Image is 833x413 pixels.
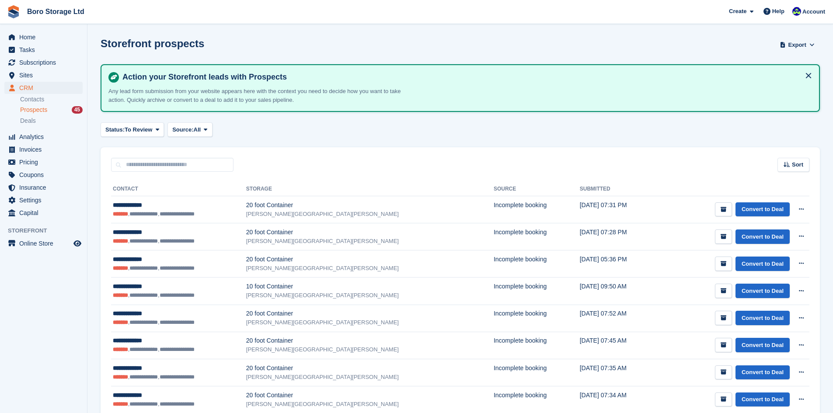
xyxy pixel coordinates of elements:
a: Convert to Deal [735,365,790,380]
a: menu [4,143,83,156]
div: 45 [72,106,83,114]
button: Export [778,38,816,52]
a: Prospects 45 [20,105,83,115]
td: Incomplete booking [494,278,580,305]
div: [PERSON_NAME][GEOGRAPHIC_DATA][PERSON_NAME] [246,210,494,219]
a: Convert to Deal [735,338,790,352]
th: Source [494,182,580,196]
a: Deals [20,116,83,125]
a: menu [4,44,83,56]
span: Tasks [19,44,72,56]
a: menu [4,156,83,168]
a: Contacts [20,95,83,104]
td: Incomplete booking [494,223,580,250]
a: menu [4,82,83,94]
a: menu [4,194,83,206]
a: menu [4,31,83,43]
td: Incomplete booking [494,305,580,332]
a: menu [4,131,83,143]
span: Export [788,41,806,49]
td: Incomplete booking [494,332,580,359]
span: Capital [19,207,72,219]
a: Boro Storage Ltd [24,4,88,19]
a: Convert to Deal [735,311,790,325]
span: Sort [792,160,803,169]
td: Incomplete booking [494,386,580,413]
p: Any lead form submission from your website appears here with the context you need to decide how y... [108,87,415,104]
span: Analytics [19,131,72,143]
span: Insurance [19,181,72,194]
div: [PERSON_NAME][GEOGRAPHIC_DATA][PERSON_NAME] [246,400,494,409]
a: Convert to Deal [735,202,790,217]
span: Online Store [19,237,72,250]
a: Preview store [72,238,83,249]
div: 20 foot Container [246,255,494,264]
td: [DATE] 07:34 AM [580,386,656,413]
th: Submitted [580,182,656,196]
div: 10 foot Container [246,282,494,291]
div: [PERSON_NAME][GEOGRAPHIC_DATA][PERSON_NAME] [246,318,494,327]
td: [DATE] 09:50 AM [580,278,656,305]
td: Incomplete booking [494,196,580,223]
th: Storage [246,182,494,196]
div: [PERSON_NAME][GEOGRAPHIC_DATA][PERSON_NAME] [246,264,494,273]
button: Status: To Review [101,122,164,137]
span: Source: [172,125,193,134]
div: 20 foot Container [246,228,494,237]
div: 20 foot Container [246,364,494,373]
span: To Review [125,125,152,134]
a: menu [4,207,83,219]
span: Storefront [8,226,87,235]
div: 20 foot Container [246,391,494,400]
span: Pricing [19,156,72,168]
span: Home [19,31,72,43]
td: [DATE] 07:52 AM [580,305,656,332]
td: [DATE] 07:45 AM [580,332,656,359]
th: Contact [111,182,246,196]
a: menu [4,169,83,181]
span: Sites [19,69,72,81]
span: Invoices [19,143,72,156]
span: All [194,125,201,134]
a: menu [4,69,83,81]
span: Prospects [20,106,47,114]
a: menu [4,237,83,250]
a: Convert to Deal [735,284,790,298]
td: [DATE] 05:36 PM [580,250,656,278]
a: Convert to Deal [735,392,790,407]
div: 20 foot Container [246,201,494,210]
span: Help [772,7,784,16]
div: [PERSON_NAME][GEOGRAPHIC_DATA][PERSON_NAME] [246,237,494,246]
a: Convert to Deal [735,257,790,271]
span: Create [729,7,746,16]
div: 20 foot Container [246,309,494,318]
img: stora-icon-8386f47178a22dfd0bd8f6a31ec36ba5ce8667c1dd55bd0f319d3a0aa187defe.svg [7,5,20,18]
h1: Storefront prospects [101,38,204,49]
div: [PERSON_NAME][GEOGRAPHIC_DATA][PERSON_NAME] [246,345,494,354]
td: [DATE] 07:35 AM [580,359,656,386]
td: Incomplete booking [494,250,580,278]
a: menu [4,56,83,69]
h4: Action your Storefront leads with Prospects [119,72,812,82]
div: [PERSON_NAME][GEOGRAPHIC_DATA][PERSON_NAME] [246,373,494,382]
button: Source: All [167,122,213,137]
span: Deals [20,117,36,125]
td: Incomplete booking [494,359,580,386]
span: CRM [19,82,72,94]
span: Settings [19,194,72,206]
span: Status: [105,125,125,134]
span: Account [802,7,825,16]
div: [PERSON_NAME][GEOGRAPHIC_DATA][PERSON_NAME] [246,291,494,300]
td: [DATE] 07:28 PM [580,223,656,250]
span: Subscriptions [19,56,72,69]
span: Coupons [19,169,72,181]
div: 20 foot Container [246,336,494,345]
td: [DATE] 07:31 PM [580,196,656,223]
a: Convert to Deal [735,229,790,244]
a: menu [4,181,83,194]
img: Tobie Hillier [792,7,801,16]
